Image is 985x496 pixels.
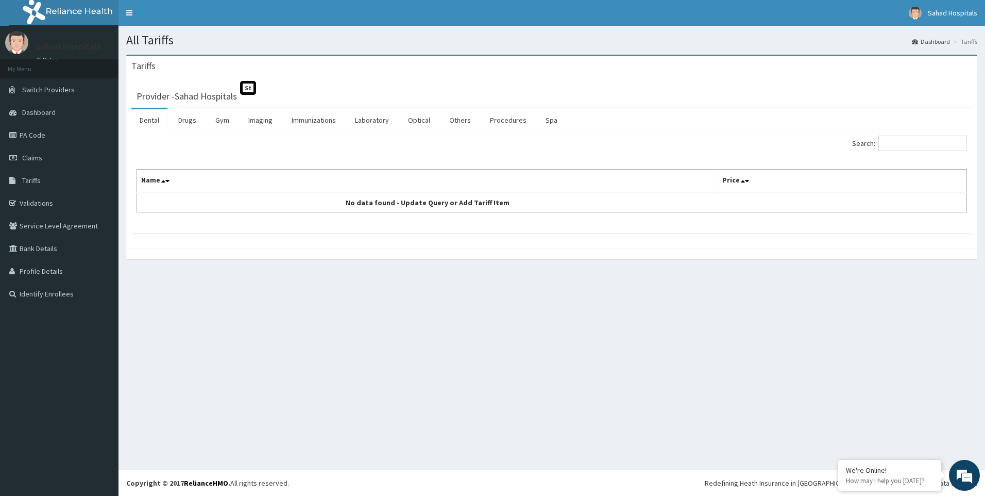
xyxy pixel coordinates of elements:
[928,8,977,18] span: Sahad Hospitals
[22,153,42,162] span: Claims
[131,61,156,71] h3: Tariffs
[951,37,977,46] li: Tariffs
[240,109,281,131] a: Imaging
[718,170,966,193] th: Price
[22,108,56,117] span: Dashboard
[22,85,75,94] span: Switch Providers
[912,37,950,46] a: Dashboard
[170,109,205,131] a: Drugs
[705,478,977,488] div: Redefining Heath Insurance in [GEOGRAPHIC_DATA] using Telemedicine and Data Science!
[240,81,256,95] span: St
[118,470,985,496] footer: All rights reserved.
[126,478,230,488] strong: Copyright © 2017 .
[400,109,438,131] a: Optical
[537,109,566,131] a: Spa
[184,478,228,488] a: RelianceHMO
[878,136,967,151] input: Search:
[126,34,977,47] h1: All Tariffs
[36,56,61,63] a: Online
[22,176,41,185] span: Tariffs
[852,136,967,151] label: Search:
[36,42,101,51] p: Sahad Hospitals
[137,92,237,101] h3: Provider - Sahad Hospitals
[5,31,28,54] img: User Image
[131,109,167,131] a: Dental
[482,109,535,131] a: Procedures
[347,109,397,131] a: Laboratory
[137,170,718,193] th: Name
[207,109,237,131] a: Gym
[441,109,479,131] a: Others
[846,476,933,485] p: How may I help you today?
[846,466,933,475] div: We're Online!
[909,7,922,20] img: User Image
[283,109,344,131] a: Immunizations
[137,193,718,212] td: No data found - Update Query or Add Tariff Item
